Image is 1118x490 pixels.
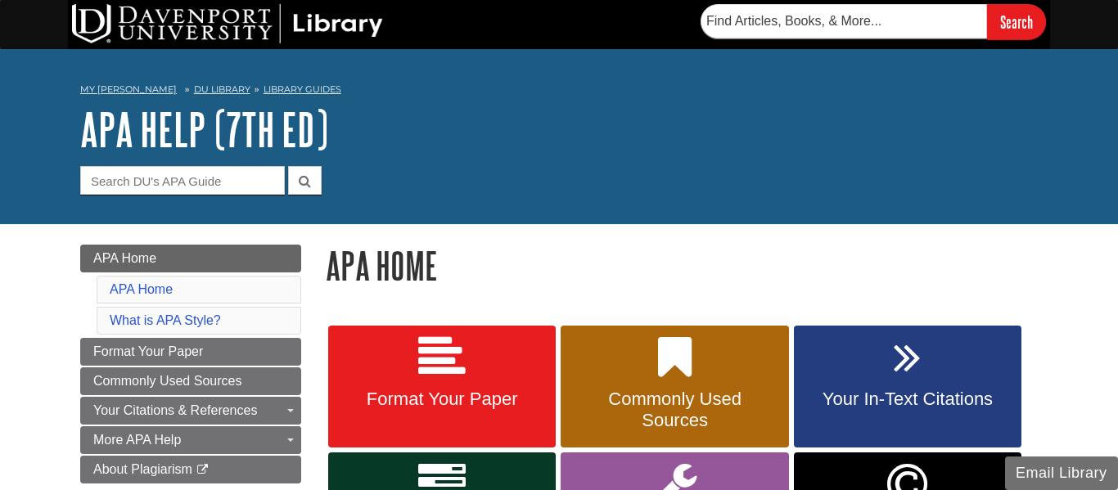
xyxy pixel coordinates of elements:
form: Searches DU Library's articles, books, and more [701,4,1046,39]
a: Library Guides [264,83,341,95]
img: DU Library [72,4,383,43]
a: Commonly Used Sources [561,326,788,448]
h1: APA Home [326,245,1038,286]
a: What is APA Style? [110,313,221,327]
a: APA Home [110,282,173,296]
button: Email Library [1005,456,1118,490]
a: More APA Help [80,426,301,454]
a: About Plagiarism [80,456,301,483]
a: Format Your Paper [328,326,556,448]
span: Format Your Paper [340,389,543,410]
a: Commonly Used Sources [80,367,301,395]
a: Your In-Text Citations [794,326,1021,448]
nav: breadcrumb [80,79,1038,105]
span: More APA Help [93,433,181,447]
span: Your In-Text Citations [806,389,1009,410]
span: Commonly Used Sources [573,389,776,431]
a: Format Your Paper [80,338,301,366]
a: Your Citations & References [80,397,301,425]
a: APA Home [80,245,301,272]
a: My [PERSON_NAME] [80,83,177,97]
input: Search [987,4,1046,39]
input: Find Articles, Books, & More... [701,4,987,38]
span: Your Citations & References [93,403,257,417]
span: About Plagiarism [93,462,192,476]
span: Format Your Paper [93,344,203,358]
span: APA Home [93,251,156,265]
span: Commonly Used Sources [93,374,241,388]
a: DU Library [194,83,250,95]
i: This link opens in a new window [196,465,210,475]
a: APA Help (7th Ed) [80,104,328,155]
input: Search DU's APA Guide [80,166,285,195]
